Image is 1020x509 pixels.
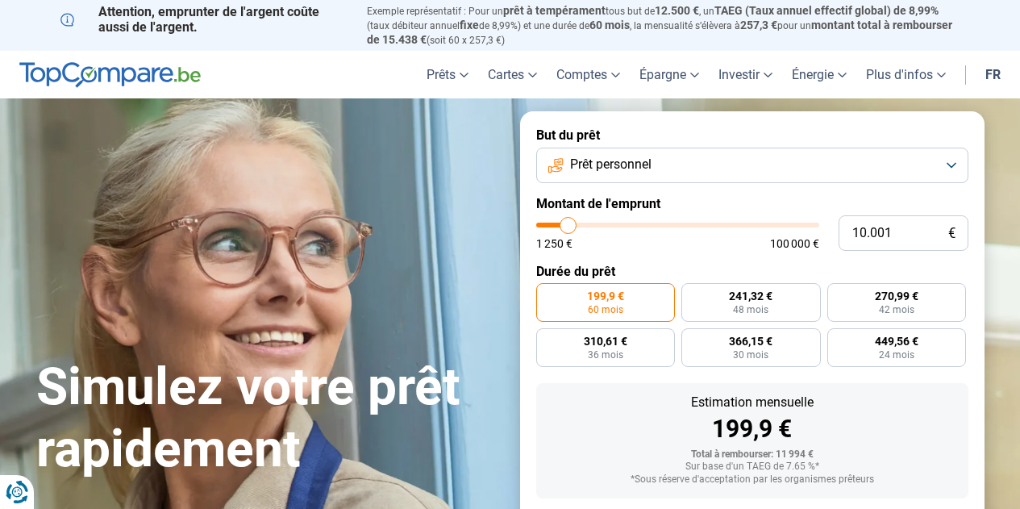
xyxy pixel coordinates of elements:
[948,227,955,240] span: €
[588,350,623,360] span: 36 mois
[536,238,572,249] span: 1 250 €
[460,19,479,31] span: fixe
[733,305,768,315] span: 48 mois
[714,4,939,17] span: TAEG (Taux annuel effectif global) de 8,99%
[879,350,914,360] span: 24 mois
[549,396,955,409] div: Estimation mensuelle
[536,264,968,279] label: Durée du prêt
[655,4,699,17] span: 12.500 €
[729,290,772,302] span: 241,32 €
[587,290,624,302] span: 199,9 €
[36,357,501,481] h1: Simulez votre prêt rapidement
[875,336,918,347] span: 449,56 €
[549,474,955,486] div: *Sous réserve d'acceptation par les organismes prêteurs
[584,336,627,347] span: 310,61 €
[630,51,709,98] a: Épargne
[588,305,623,315] span: 60 mois
[549,461,955,473] div: Sur base d'un TAEG de 7.65 %*
[549,449,955,461] div: Total à rembourser: 11 994 €
[19,62,201,88] img: TopCompare
[536,148,968,183] button: Prêt personnel
[536,127,968,143] label: But du prêt
[367,19,952,46] span: montant total à rembourser de 15.438 €
[503,4,606,17] span: prêt à tempérament
[549,417,955,441] div: 199,9 €
[740,19,777,31] span: 257,3 €
[856,51,955,98] a: Plus d'infos
[478,51,547,98] a: Cartes
[60,4,348,35] p: Attention, emprunter de l'argent coûte aussi de l'argent.
[875,290,918,302] span: 270,99 €
[589,19,630,31] span: 60 mois
[417,51,478,98] a: Prêts
[709,51,782,98] a: Investir
[976,51,1010,98] a: fr
[536,196,968,211] label: Montant de l'emprunt
[729,336,772,347] span: 366,15 €
[570,156,652,173] span: Prêt personnel
[782,51,856,98] a: Énergie
[547,51,630,98] a: Comptes
[770,238,819,249] span: 100 000 €
[367,4,960,47] p: Exemple représentatif : Pour un tous but de , un (taux débiteur annuel de 8,99%) et une durée de ...
[733,350,768,360] span: 30 mois
[879,305,914,315] span: 42 mois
